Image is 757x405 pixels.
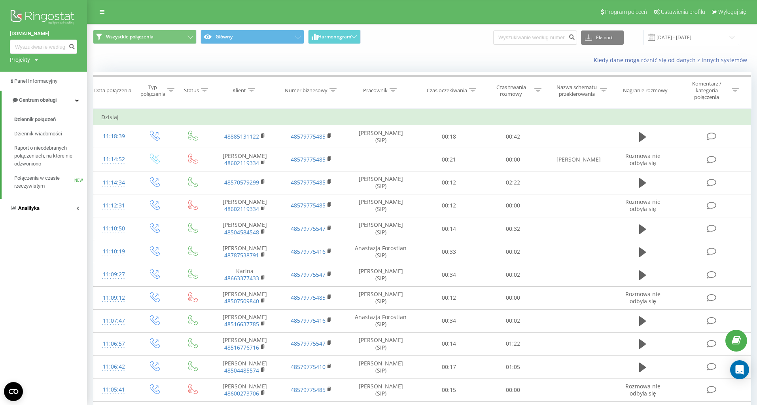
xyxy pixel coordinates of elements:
span: Rozmowa nie odbyła się [625,152,660,167]
a: 48579775547 [291,271,326,278]
span: Harmonogram [318,34,351,40]
td: 00:00 [481,194,545,217]
a: 48885131122 [224,133,259,140]
a: Dziennik połączeń [14,112,87,127]
a: Kiedy dane mogą różnić się od danych z innych systemów [594,56,751,64]
button: Harmonogram [308,30,361,44]
td: 00:42 [481,125,545,148]
div: 11:09:27 [101,267,126,282]
button: Eksport [581,30,624,45]
span: Połączenia w czasie rzeczywistym [14,174,74,190]
input: Wyszukiwanie według numeru [10,40,77,54]
a: 48579775416 [291,248,326,255]
a: 48504485574 [224,367,259,374]
a: 48579775485 [291,133,326,140]
td: 00:18 [417,125,481,148]
span: Rozmowa nie odbyła się [625,382,660,397]
div: 11:10:19 [101,244,126,259]
input: Wyszukiwanie według numeru [493,30,577,45]
td: 00:12 [417,286,481,309]
a: Połączenia w czasie rzeczywistymNEW [14,171,87,193]
td: [PERSON_NAME] [211,356,278,378]
td: 02:22 [481,171,545,194]
button: Główny [201,30,304,44]
div: Czas oczekiwania [427,87,467,94]
td: 00:32 [481,217,545,240]
td: 00:02 [481,309,545,332]
span: Dziennik połączeń [14,116,56,124]
a: 48663377433 [224,274,259,282]
td: Dzisiaj [93,109,751,125]
a: Centrum obsługi [2,91,87,110]
a: 48579775485 [291,179,326,186]
td: [PERSON_NAME] [211,240,278,263]
span: Panel Informacyjny [14,78,57,84]
td: [PERSON_NAME] [211,332,278,355]
div: Komentarz / kategoria połączenia [683,80,730,101]
td: 00:34 [417,263,481,286]
a: 48507509840 [224,297,259,305]
td: 00:00 [481,148,545,171]
td: 00:14 [417,217,481,240]
div: 11:07:47 [101,313,126,329]
span: Dziennik wiadomości [14,130,62,138]
span: Rozmowa nie odbyła się [625,198,660,213]
td: [PERSON_NAME] (SIP) [345,332,417,355]
a: 48516637785 [224,320,259,328]
div: Nagranie rozmowy [623,87,668,94]
span: Wyloguj się [718,9,746,15]
td: Anastazja Forostian (SIP) [345,240,417,263]
div: Klient [233,87,246,94]
a: Raport o nieodebranych połączeniach, na które nie odzwoniono [14,141,87,171]
td: [PERSON_NAME] [545,148,612,171]
div: 11:05:41 [101,382,126,397]
td: [PERSON_NAME] (SIP) [345,217,417,240]
div: 11:06:57 [101,336,126,352]
div: Open Intercom Messenger [730,360,749,379]
td: 00:14 [417,332,481,355]
div: 11:18:39 [101,129,126,144]
span: Raport o nieodebranych połączeniach, na które nie odzwoniono [14,144,83,168]
a: 48600273706 [224,390,259,397]
td: [PERSON_NAME] [211,148,278,171]
td: 01:05 [481,356,545,378]
div: Data połączenia [94,87,131,94]
td: 00:02 [481,263,545,286]
td: [PERSON_NAME] (SIP) [345,263,417,286]
td: 00:17 [417,356,481,378]
div: 11:14:52 [101,152,126,167]
a: 48579775485 [291,386,326,394]
a: 48579775416 [291,317,326,324]
td: 00:12 [417,171,481,194]
td: 00:33 [417,240,481,263]
td: 01:22 [481,332,545,355]
div: Czas trwania rozmowy [490,84,532,97]
div: Typ połączenia [140,84,165,97]
span: Program poleceń [605,9,647,15]
div: 11:10:50 [101,221,126,236]
div: 11:14:34 [101,175,126,190]
td: [PERSON_NAME] (SIP) [345,171,417,194]
a: 48570579299 [224,179,259,186]
img: Ringostat logo [10,8,77,28]
a: 48579775485 [291,156,326,163]
div: Numer biznesowy [285,87,327,94]
div: Status [184,87,199,94]
td: 00:00 [481,378,545,401]
td: [PERSON_NAME] (SIP) [345,356,417,378]
div: Pracownik [363,87,388,94]
span: Ustawienia profilu [661,9,705,15]
td: 00:00 [481,286,545,309]
td: [PERSON_NAME] [211,286,278,309]
a: 48787538791 [224,251,259,259]
button: Wszystkie połączenia [93,30,197,44]
div: 11:12:31 [101,198,126,213]
td: Karina [211,263,278,286]
span: Rozmowa nie odbyła się [625,290,660,305]
a: [DOMAIN_NAME] [10,30,77,38]
td: Anastazja Forostian (SIP) [345,309,417,332]
div: 11:06:42 [101,359,126,375]
span: Analityka [18,205,40,211]
td: 00:15 [417,378,481,401]
td: [PERSON_NAME] (SIP) [345,286,417,309]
